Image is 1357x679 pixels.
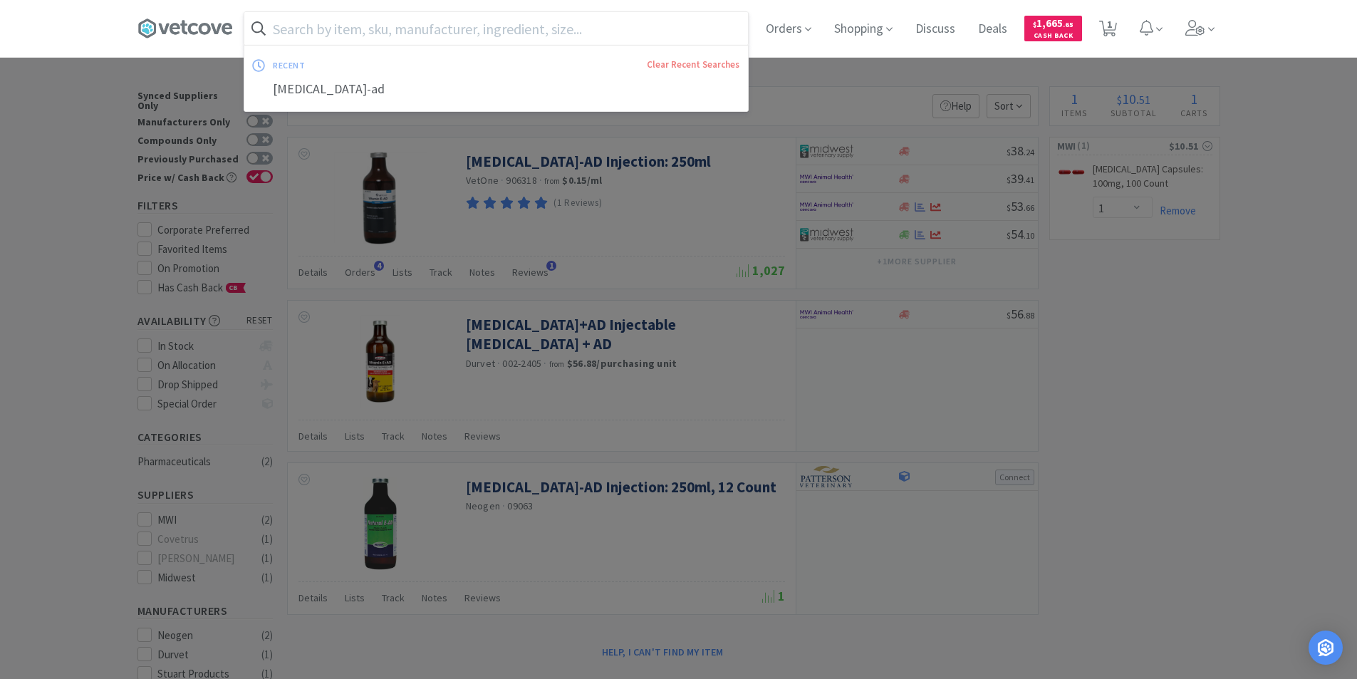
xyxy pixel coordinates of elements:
[244,12,748,45] input: Search by item, sku, manufacturer, ingredient, size...
[647,58,739,71] a: Clear Recent Searches
[244,76,748,103] div: [MEDICAL_DATA]-ad
[1024,9,1082,48] a: $1,665.65Cash Back
[273,54,476,76] div: recent
[1033,20,1036,29] span: $
[1093,24,1123,37] a: 1
[1309,631,1343,665] div: Open Intercom Messenger
[1063,20,1073,29] span: . 65
[972,23,1013,36] a: Deals
[1033,16,1073,30] span: 1,665
[910,23,961,36] a: Discuss
[1033,32,1073,41] span: Cash Back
